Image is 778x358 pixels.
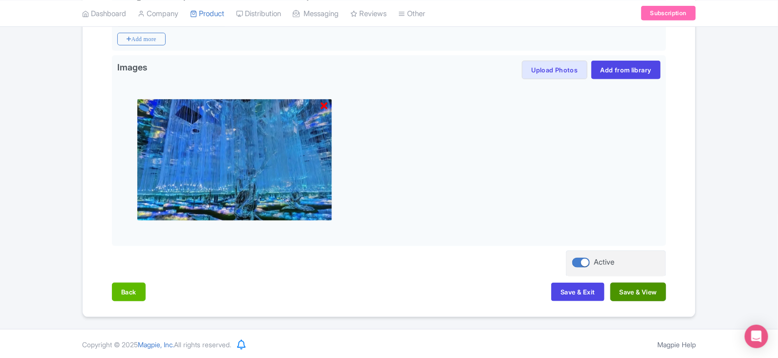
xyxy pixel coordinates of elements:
button: Back [112,283,146,301]
a: Magpie Help [657,340,696,349]
i: Add more [117,33,166,45]
span: Magpie, Inc. [138,340,174,349]
span: Images [117,61,147,76]
a: Add from library [591,61,661,79]
button: Save & Exit [551,283,604,301]
a: Subscription [641,6,696,21]
button: Save & View [610,283,666,301]
div: Copyright © 2025 All rights reserved. [76,339,237,350]
img: sjpgyuey1qkcxhcsr0rm.webp [137,99,332,221]
div: Active [594,257,614,268]
button: Upload Photos [522,61,587,79]
div: Open Intercom Messenger [745,325,768,348]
